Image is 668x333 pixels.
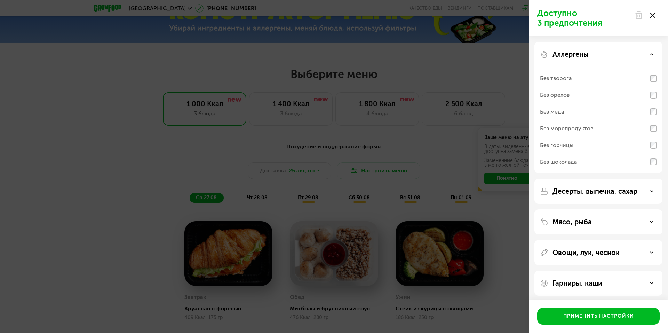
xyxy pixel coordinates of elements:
[540,108,564,116] div: Без меда
[537,308,660,325] button: Применить настройки
[552,248,620,257] p: Овощи, лук, чеснок
[540,74,572,83] div: Без творога
[540,158,577,166] div: Без шоколада
[552,218,592,226] p: Мясо, рыба
[552,50,589,59] p: Аллергены
[552,279,602,287] p: Гарниры, каши
[540,141,573,149] div: Без горчицы
[540,91,570,99] div: Без орехов
[552,187,637,195] p: Десерты, выпечка, сахар
[563,313,634,320] div: Применить настройки
[537,8,630,28] p: Доступно 3 предпочтения
[540,124,593,133] div: Без морепродуктов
